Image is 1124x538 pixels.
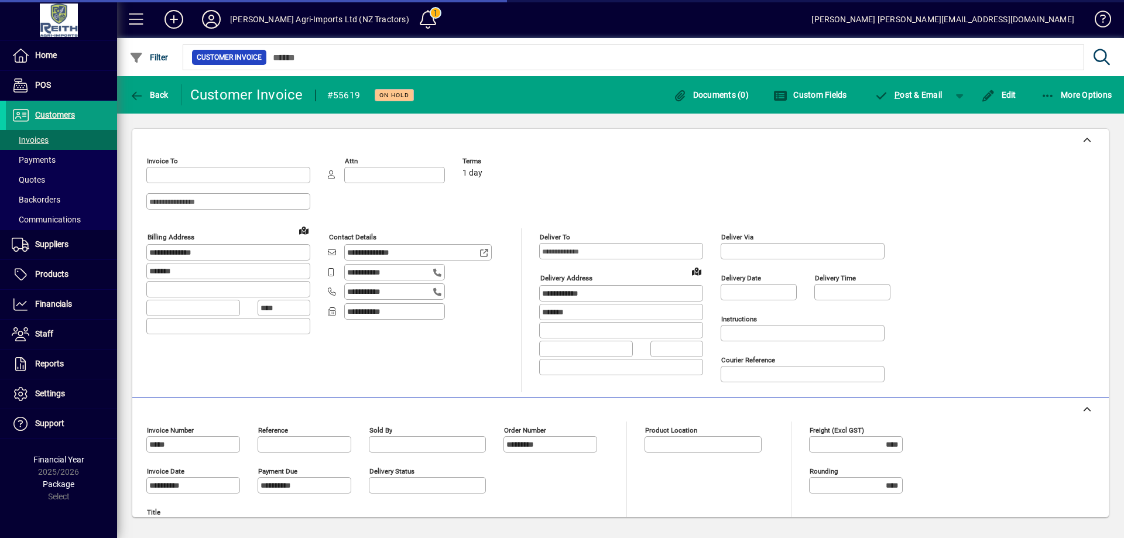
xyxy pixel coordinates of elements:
button: Back [126,84,172,105]
a: Reports [6,349,117,379]
mat-label: Order number [504,426,546,434]
span: Home [35,50,57,60]
span: Financials [35,299,72,309]
span: Financial Year [33,455,84,464]
span: Support [35,419,64,428]
mat-label: Invoice number [147,426,194,434]
mat-label: Reference [258,426,288,434]
button: Documents (0) [670,84,752,105]
span: ost & Email [875,90,943,100]
span: On hold [379,91,409,99]
span: Customers [35,110,75,119]
a: Products [6,260,117,289]
a: Invoices [6,130,117,150]
span: Settings [35,389,65,398]
mat-label: Delivery status [369,467,414,475]
mat-label: Product location [645,426,697,434]
span: Products [35,269,68,279]
a: Financials [6,290,117,319]
span: Invoices [12,135,49,145]
div: [PERSON_NAME] [PERSON_NAME][EMAIL_ADDRESS][DOMAIN_NAME] [811,10,1074,29]
app-page-header-button: Back [117,84,181,105]
a: Knowledge Base [1086,2,1109,40]
button: Custom Fields [770,84,850,105]
a: Quotes [6,170,117,190]
span: Reports [35,359,64,368]
mat-label: Rounding [810,467,838,475]
a: Settings [6,379,117,409]
span: Back [129,90,169,100]
mat-label: Freight (excl GST) [810,426,864,434]
div: Customer Invoice [190,85,303,104]
a: Suppliers [6,230,117,259]
span: Filter [129,53,169,62]
mat-label: Title [147,508,160,516]
span: Suppliers [35,239,68,249]
a: Communications [6,210,117,229]
span: Documents (0) [673,90,749,100]
span: Quotes [12,175,45,184]
span: Payments [12,155,56,165]
button: More Options [1038,84,1115,105]
a: View on map [294,221,313,239]
mat-label: Attn [345,157,358,165]
a: Support [6,409,117,438]
span: Staff [35,329,53,338]
button: Filter [126,47,172,68]
button: Add [155,9,193,30]
span: POS [35,80,51,90]
span: Customer Invoice [197,52,262,63]
button: Post & Email [869,84,948,105]
button: Edit [978,84,1019,105]
span: Edit [981,90,1016,100]
a: Backorders [6,190,117,210]
mat-label: Invoice To [147,157,178,165]
a: Payments [6,150,117,170]
span: Terms [462,157,533,165]
span: Package [43,479,74,489]
div: #55619 [327,86,361,105]
a: Staff [6,320,117,349]
span: More Options [1041,90,1112,100]
span: Communications [12,215,81,224]
a: View on map [687,262,706,280]
mat-label: Courier Reference [721,356,775,364]
span: P [895,90,900,100]
mat-label: Payment due [258,467,297,475]
div: [PERSON_NAME] Agri-Imports Ltd (NZ Tractors) [230,10,409,29]
mat-label: Deliver via [721,233,753,241]
span: 1 day [462,169,482,178]
button: Profile [193,9,230,30]
a: POS [6,71,117,100]
mat-label: Instructions [721,315,757,323]
mat-label: Deliver To [540,233,570,241]
span: Backorders [12,195,60,204]
span: Custom Fields [773,90,847,100]
mat-label: Sold by [369,426,392,434]
a: Home [6,41,117,70]
mat-label: Delivery time [815,274,856,282]
mat-label: Delivery date [721,274,761,282]
mat-label: Invoice date [147,467,184,475]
